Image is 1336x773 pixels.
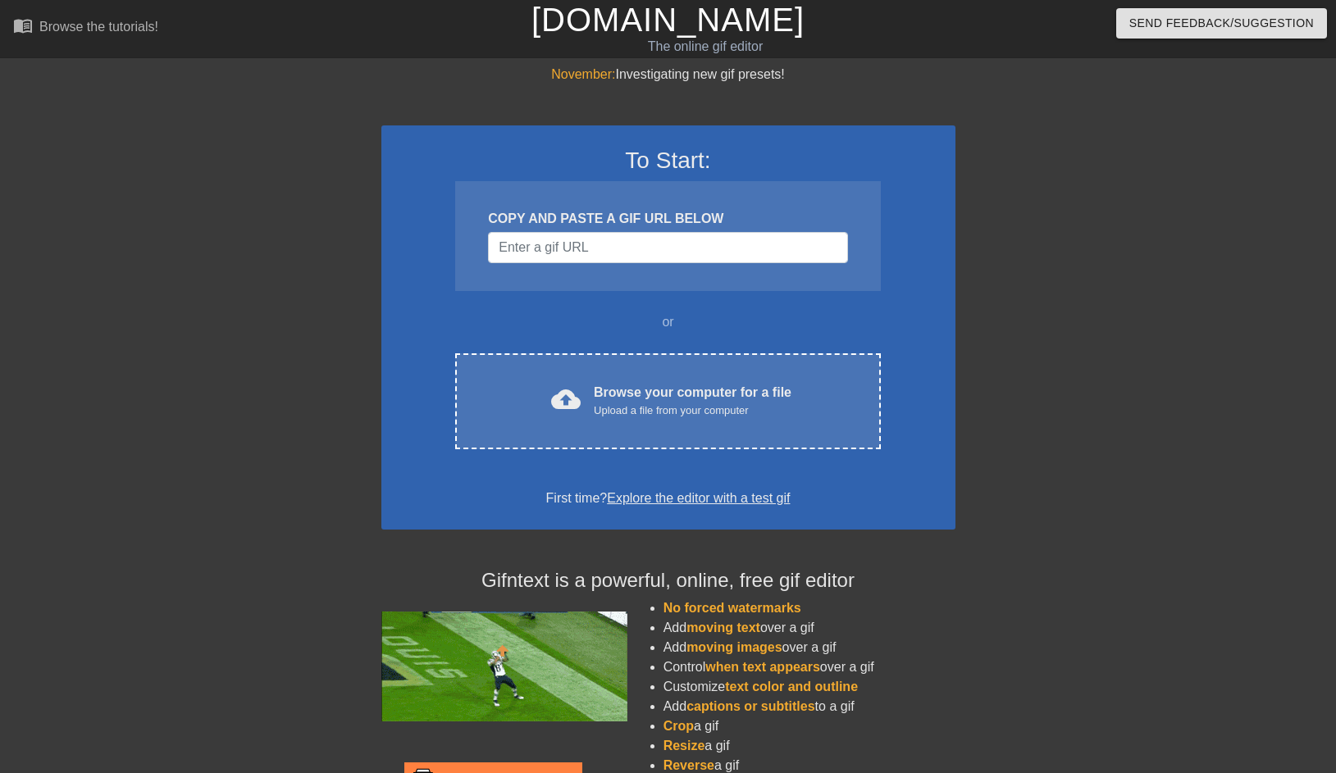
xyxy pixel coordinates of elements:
[531,2,805,38] a: [DOMAIN_NAME]
[663,618,955,638] li: Add over a gif
[424,312,913,332] div: or
[663,677,955,697] li: Customize
[403,147,934,175] h3: To Start:
[663,716,955,736] li: a gif
[663,697,955,716] li: Add to a gif
[607,491,790,505] a: Explore the editor with a test gif
[663,736,955,756] li: a gif
[663,739,705,753] span: Resize
[1129,13,1314,34] span: Send Feedback/Suggestion
[381,65,955,84] div: Investigating new gif presets!
[663,638,955,657] li: Add over a gif
[551,67,615,81] span: November:
[686,640,782,654] span: moving images
[686,621,760,634] span: moving text
[705,660,820,674] span: when text appears
[551,384,581,414] span: cloud_upload
[381,612,627,721] img: football_small.gif
[39,20,158,34] div: Browse the tutorials!
[663,657,955,677] li: Control over a gif
[686,699,814,713] span: captions or subtitles
[663,758,714,772] span: Reverse
[454,37,957,57] div: The online gif editor
[13,16,33,35] span: menu_book
[1116,8,1327,39] button: Send Feedback/Suggestion
[488,232,847,263] input: Username
[403,489,934,508] div: First time?
[594,402,791,419] div: Upload a file from your computer
[725,680,858,693] span: text color and outline
[381,569,955,593] h4: Gifntext is a powerful, online, free gif editor
[488,209,847,229] div: COPY AND PASTE A GIF URL BELOW
[13,16,158,41] a: Browse the tutorials!
[594,383,791,419] div: Browse your computer for a file
[663,601,801,615] span: No forced watermarks
[663,719,694,733] span: Crop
